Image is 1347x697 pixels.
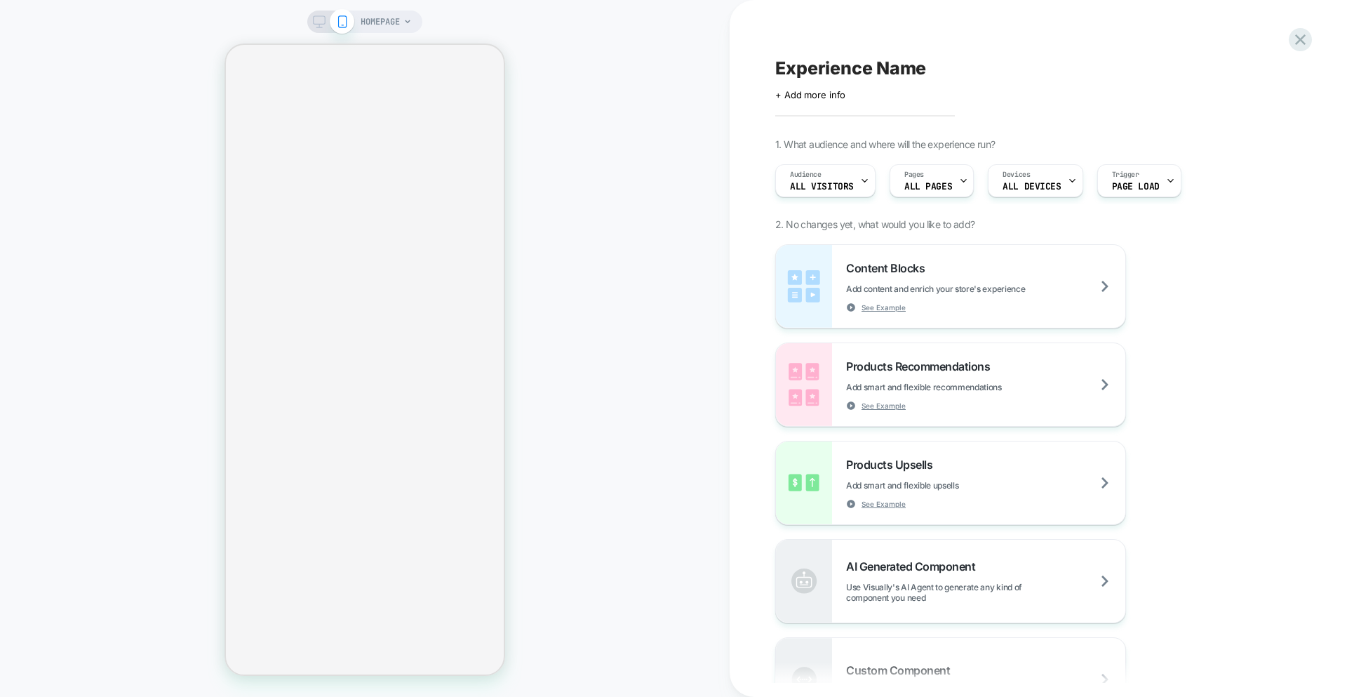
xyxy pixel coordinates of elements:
span: Devices [1003,170,1030,180]
span: Trigger [1112,170,1139,180]
span: AI Generated Component [846,559,982,573]
span: Custom Component [846,663,957,677]
span: Use Visually's AI Agent to generate any kind of component you need [846,582,1125,603]
span: Audience [790,170,822,180]
span: Page Load [1112,182,1160,192]
span: 2. No changes yet, what would you like to add? [775,218,974,230]
span: Add smart and flexible recommendations [846,382,1072,392]
span: Experience Name [775,58,926,79]
span: Products Recommendations [846,359,997,373]
span: Add content and enrich your store's experience [846,284,1095,294]
span: ALL PAGES [904,182,952,192]
span: HOMEPAGE [361,11,400,33]
span: See Example [862,499,906,509]
span: 1. What audience and where will the experience run? [775,138,995,150]
span: See Example [862,401,906,411]
span: + Add more info [775,89,845,100]
span: ALL DEVICES [1003,182,1061,192]
span: Pages [904,170,924,180]
span: Content Blocks [846,261,932,275]
span: See Example [862,303,906,312]
span: All Visitors [790,182,854,192]
span: Products Upsells [846,458,939,472]
span: Add smart and flexible upsells [846,480,1028,491]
